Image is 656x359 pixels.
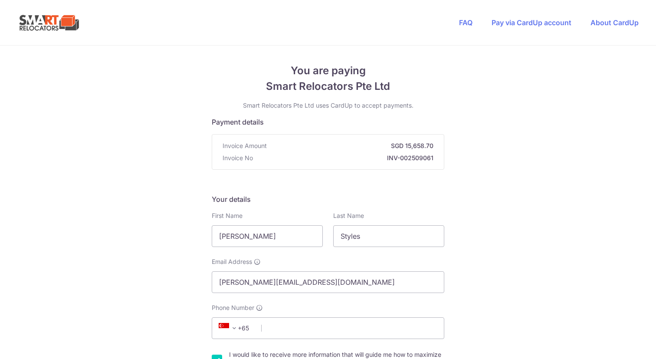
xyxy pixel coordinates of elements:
input: Last name [333,225,444,247]
a: Pay via CardUp account [492,18,571,27]
span: Invoice Amount [223,142,267,150]
span: +65 [216,323,255,333]
input: Email address [212,271,444,293]
p: Smart Relocators Pte Ltd uses CardUp to accept payments. [212,101,444,110]
input: First name [212,225,323,247]
a: FAQ [459,18,472,27]
label: Last Name [333,211,364,220]
h5: Payment details [212,117,444,127]
span: Invoice No [223,154,253,162]
span: Smart Relocators Pte Ltd [212,79,444,94]
span: +65 [219,323,239,333]
span: Phone Number [212,303,254,312]
span: Email Address [212,257,252,266]
strong: INV-002509061 [256,154,433,162]
a: About CardUp [590,18,639,27]
h5: Your details [212,194,444,204]
label: First Name [212,211,243,220]
span: You are paying [212,63,444,79]
strong: SGD 15,658.70 [270,142,433,150]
